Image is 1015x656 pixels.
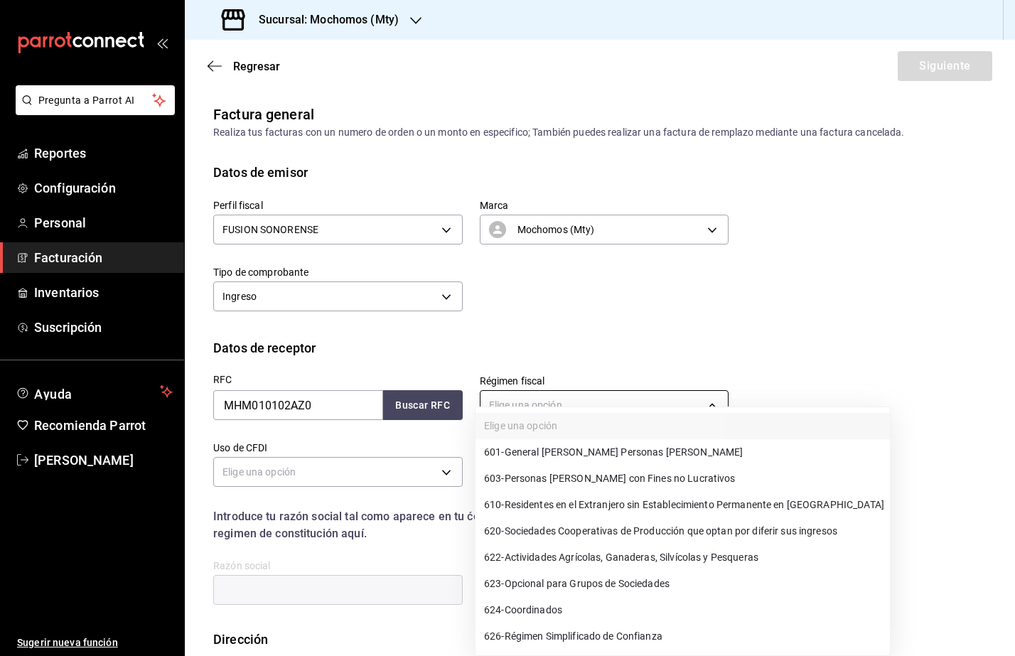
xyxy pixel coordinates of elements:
span: 620 - Sociedades Cooperativas de Producción que optan por diferir sus ingresos [484,524,837,539]
span: 624 - Coordinados [484,603,562,618]
span: 626 - Régimen Simplificado de Confianza [484,629,662,644]
span: 603 - Personas [PERSON_NAME] con Fines no Lucrativos [484,471,736,486]
span: 622 - Actividades Agrícolas, Ganaderas, Silvícolas y Pesqueras [484,550,758,565]
span: 601 - General [PERSON_NAME] Personas [PERSON_NAME] [484,445,743,460]
span: 623 - Opcional para Grupos de Sociedades [484,576,670,591]
span: 610 - Residentes en el Extranjero sin Establecimiento Permanente en [GEOGRAPHIC_DATA] [484,498,884,512]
